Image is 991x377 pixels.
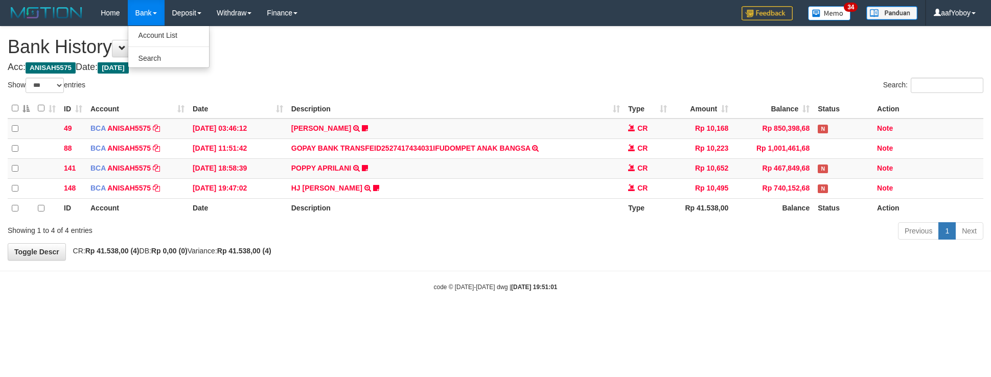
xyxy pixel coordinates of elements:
[26,62,76,74] span: ANISAH5575
[8,243,66,261] a: Toggle Descr
[637,184,648,192] span: CR
[671,198,732,218] th: Rp 41.538,00
[732,158,814,178] td: Rp 467,849,68
[189,198,287,218] th: Date
[8,221,405,235] div: Showing 1 to 4 of 4 entries
[873,198,983,218] th: Action
[151,247,188,255] strong: Rp 0,00 (0)
[818,184,828,193] span: Has Note
[64,184,76,192] span: 148
[128,52,209,65] a: Search
[291,164,351,172] a: POPPY APRILANI
[107,144,151,152] a: ANISAH5575
[671,178,732,198] td: Rp 10,495
[8,5,85,20] img: MOTION_logo.png
[189,119,287,139] td: [DATE] 03:46:12
[107,124,151,132] a: ANISAH5575
[732,99,814,119] th: Balance: activate to sort column ascending
[637,144,648,152] span: CR
[287,198,625,218] th: Description
[808,6,851,20] img: Button%20Memo.svg
[732,119,814,139] td: Rp 850,398,68
[153,184,160,192] a: Copy ANISAH5575 to clipboard
[189,99,287,119] th: Date: activate to sort column ascending
[877,124,893,132] a: Note
[90,144,106,152] span: BCA
[90,124,106,132] span: BCA
[64,144,72,152] span: 88
[90,184,106,192] span: BCA
[844,3,858,12] span: 34
[671,119,732,139] td: Rp 10,168
[291,144,531,152] a: GOPAY BANK TRANSFEID2527417434031IFUDOMPET ANAK BANGSA
[898,222,939,240] a: Previous
[68,247,271,255] span: CR: DB: Variance:
[86,198,189,218] th: Account
[64,164,76,172] span: 141
[818,164,828,173] span: Has Note
[624,99,671,119] th: Type: activate to sort column ascending
[287,99,625,119] th: Description: activate to sort column ascending
[291,124,351,132] a: [PERSON_NAME]
[8,37,983,57] h1: Bank History
[732,178,814,198] td: Rp 740,152,68
[511,284,557,291] strong: [DATE] 19:51:01
[814,99,873,119] th: Status
[107,164,151,172] a: ANISAH5575
[637,124,648,132] span: CR
[8,78,85,93] label: Show entries
[911,78,983,93] input: Search:
[34,99,60,119] th: : activate to sort column ascending
[866,6,917,20] img: panduan.png
[877,144,893,152] a: Note
[8,99,34,119] th: : activate to sort column descending
[153,124,160,132] a: Copy ANISAH5575 to clipboard
[818,125,828,133] span: Has Note
[90,164,106,172] span: BCA
[732,138,814,158] td: Rp 1,001,461,68
[85,247,140,255] strong: Rp 41.538,00 (4)
[153,144,160,152] a: Copy ANISAH5575 to clipboard
[877,164,893,172] a: Note
[873,99,983,119] th: Action
[26,78,64,93] select: Showentries
[128,29,209,42] a: Account List
[877,184,893,192] a: Note
[671,99,732,119] th: Amount: activate to sort column ascending
[153,164,160,172] a: Copy ANISAH5575 to clipboard
[814,198,873,218] th: Status
[86,99,189,119] th: Account: activate to sort column ascending
[60,198,86,218] th: ID
[938,222,956,240] a: 1
[732,198,814,218] th: Balance
[64,124,72,132] span: 49
[98,62,129,74] span: [DATE]
[434,284,558,291] small: code © [DATE]-[DATE] dwg |
[107,184,151,192] a: ANISAH5575
[217,247,271,255] strong: Rp 41.538,00 (4)
[637,164,648,172] span: CR
[624,198,671,218] th: Type
[60,99,86,119] th: ID: activate to sort column ascending
[671,138,732,158] td: Rp 10,223
[742,6,793,20] img: Feedback.jpg
[189,178,287,198] td: [DATE] 19:47:02
[955,222,983,240] a: Next
[189,138,287,158] td: [DATE] 11:51:42
[883,78,983,93] label: Search:
[8,62,983,73] h4: Acc: Date:
[671,158,732,178] td: Rp 10,652
[189,158,287,178] td: [DATE] 18:58:39
[291,184,362,192] a: HJ [PERSON_NAME]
